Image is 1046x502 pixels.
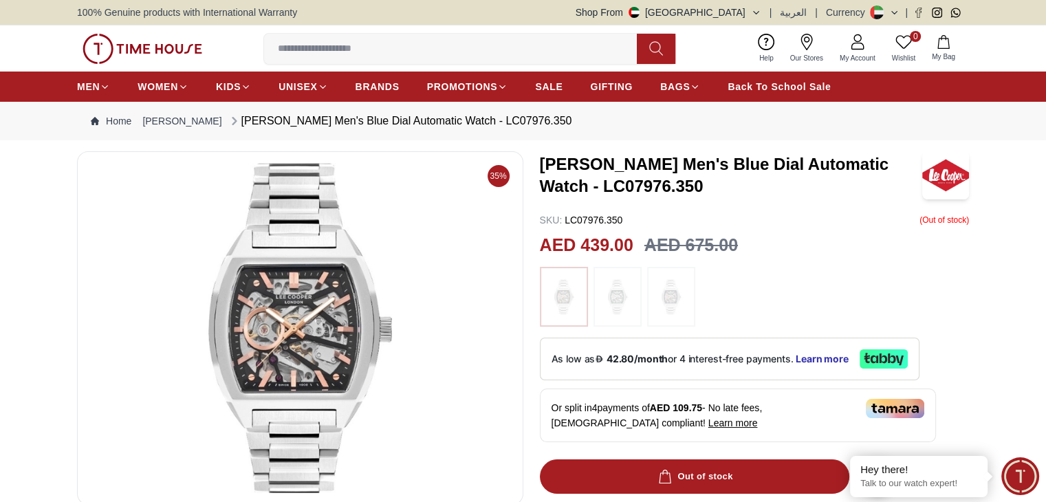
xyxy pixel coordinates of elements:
span: | [905,6,908,19]
div: Or split in 4 payments of - No late fees, [DEMOGRAPHIC_DATA] compliant! [540,389,936,442]
a: Facebook [913,8,924,18]
span: 100% Genuine products with International Warranty [77,6,297,19]
a: 0Wishlist [884,31,924,66]
button: Shop From[GEOGRAPHIC_DATA] [576,6,761,19]
span: AED 109.75 [650,402,702,413]
span: 0 [910,31,921,42]
span: Help [754,53,779,63]
img: ... [83,34,202,64]
a: SALE [535,74,563,99]
span: SALE [535,80,563,94]
a: GIFTING [590,74,633,99]
div: Chat Widget [1001,457,1039,495]
nav: Breadcrumb [77,102,969,140]
a: [PERSON_NAME] [142,114,221,128]
span: My Bag [926,52,961,62]
span: PROMOTIONS [427,80,498,94]
span: WOMEN [138,80,178,94]
span: Wishlist [886,53,921,63]
span: Our Stores [785,53,829,63]
a: KIDS [216,74,251,99]
span: | [815,6,818,19]
span: SKU : [540,215,563,226]
span: Learn more [708,417,758,428]
span: UNISEX [279,80,317,94]
img: ... [600,274,635,320]
a: BRANDS [356,74,400,99]
a: Our Stores [782,31,831,66]
p: LC07976.350 [540,213,623,227]
img: ... [547,274,581,320]
img: Lee Cooper Men's Blue Dial Automatic Watch - LC07976.350 [89,163,512,493]
p: ( Out of stock ) [919,213,969,227]
span: Back To School Sale [728,80,831,94]
img: United Arab Emirates [629,7,640,18]
p: Talk to our watch expert! [860,478,977,490]
img: ... [654,274,688,320]
a: Home [91,114,131,128]
button: العربية [780,6,807,19]
div: Currency [826,6,871,19]
span: My Account [834,53,881,63]
img: Lee Cooper Men's Blue Dial Automatic Watch - LC07976.350 [922,151,969,199]
span: BRANDS [356,80,400,94]
button: My Bag [924,32,963,65]
a: BAGS [660,74,700,99]
span: BAGS [660,80,690,94]
span: MEN [77,80,100,94]
span: GIFTING [590,80,633,94]
span: KIDS [216,80,241,94]
h3: [PERSON_NAME] Men's Blue Dial Automatic Watch - LC07976.350 [540,153,922,197]
a: MEN [77,74,110,99]
div: [PERSON_NAME] Men's Blue Dial Automatic Watch - LC07976.350 [228,113,572,129]
span: | [770,6,772,19]
a: UNISEX [279,74,327,99]
a: Help [751,31,782,66]
div: Hey there! [860,463,977,477]
a: Instagram [932,8,942,18]
a: PROMOTIONS [427,74,508,99]
h2: AED 439.00 [540,232,633,259]
a: WOMEN [138,74,188,99]
h3: AED 675.00 [644,232,738,259]
a: Back To School Sale [728,74,831,99]
a: Whatsapp [950,8,961,18]
img: Tamara [866,399,924,418]
span: 35% [488,165,510,187]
